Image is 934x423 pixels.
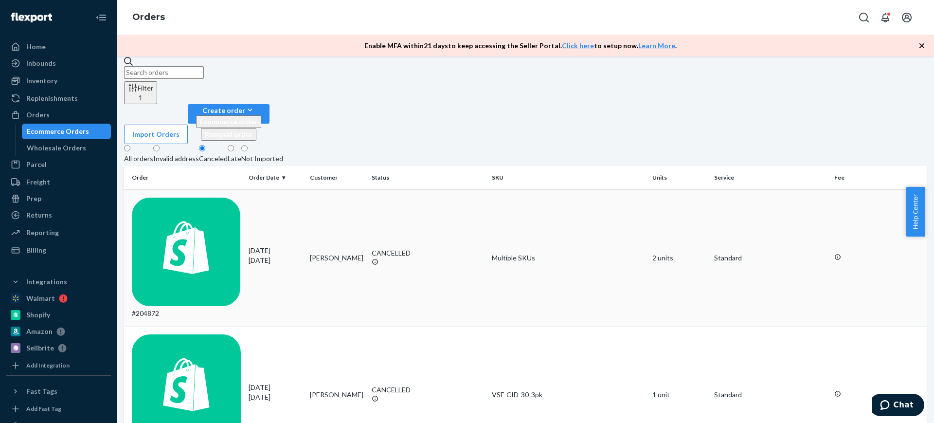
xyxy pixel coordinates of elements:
[26,42,46,52] div: Home
[306,189,368,327] td: [PERSON_NAME]
[488,189,648,327] td: Multiple SKUs
[124,145,130,151] input: All orders
[6,207,111,223] a: Returns
[6,242,111,258] a: Billing
[11,13,52,22] img: Flexport logo
[200,117,257,126] span: Ecommerce order
[364,41,677,51] p: Enable MFA within 21 days to keep accessing the Seller Portal. to setup now. .
[310,173,364,182] div: Customer
[6,307,111,323] a: Shopify
[26,405,61,413] div: Add Fast Tag
[241,145,248,151] input: Not Imported
[26,386,57,396] div: Fast Tags
[6,324,111,339] a: Amazon
[372,385,485,395] div: CANCELLED
[872,394,924,418] iframe: Opens a widget where you can chat to one of our agents
[6,403,111,415] a: Add Fast Tag
[199,154,228,164] div: Canceled
[249,256,303,265] p: [DATE]
[241,154,283,164] div: Not Imported
[876,8,895,27] button: Open notifications
[897,8,916,27] button: Open account menu
[26,58,56,68] div: Inbounds
[27,143,86,153] div: Wholesale Orders
[492,390,645,400] div: VSF-CID-30-3pk
[6,360,111,371] a: Add Integration
[26,160,47,169] div: Parcel
[854,8,874,27] button: Open Search Box
[906,187,925,237] button: Help Center
[249,383,303,402] div: [DATE]
[6,39,111,55] a: Home
[6,225,111,240] a: Reporting
[196,115,261,128] button: Ecommerce order
[199,145,205,151] input: Canceled
[26,93,78,103] div: Replenishments
[6,73,111,89] a: Inventory
[26,343,54,353] div: Sellbrite
[6,107,111,123] a: Orders
[26,294,55,303] div: Walmart
[245,166,306,189] th: Order Date
[648,189,710,327] td: 2 units
[830,166,927,189] th: Fee
[249,392,303,402] p: [DATE]
[6,191,111,206] a: Prep
[132,12,165,22] a: Orders
[648,166,710,189] th: Units
[124,125,188,144] button: Import Orders
[124,66,204,79] input: Search orders
[26,210,52,220] div: Returns
[124,166,245,189] th: Order
[228,154,241,164] div: Late
[710,166,831,189] th: Service
[6,174,111,190] a: Freight
[26,310,50,320] div: Shopify
[128,83,153,103] div: Filter
[6,340,111,356] a: Sellbrite
[6,91,111,106] a: Replenishments
[125,3,173,32] ol: breadcrumbs
[153,154,199,164] div: Invalid address
[128,93,153,103] div: 1
[6,157,111,172] a: Parcel
[26,327,53,336] div: Amazon
[26,277,67,287] div: Integrations
[124,154,153,164] div: All orders
[91,8,111,27] button: Close Navigation
[22,124,111,139] a: Ecommerce Orders
[124,81,157,104] button: Filter
[26,177,50,187] div: Freight
[488,166,648,189] th: SKU
[132,198,241,319] div: #204872
[153,145,160,151] input: Invalid address
[196,105,261,115] div: Create order
[6,384,111,399] button: Fast Tags
[26,194,41,203] div: Prep
[372,248,485,258] div: CANCELLED
[714,390,827,400] p: Standard
[26,228,59,238] div: Reporting
[27,127,89,136] div: Ecommerce Orders
[26,110,50,120] div: Orders
[6,55,111,71] a: Inbounds
[714,253,827,263] p: Standard
[228,145,234,151] input: Late
[6,291,111,306] a: Walmart
[249,246,303,265] div: [DATE]
[188,104,269,124] button: Create orderEcommerce orderRemoval order
[368,166,488,189] th: Status
[26,76,57,86] div: Inventory
[205,130,252,138] span: Removal order
[22,140,111,156] a: Wholesale Orders
[638,41,675,50] a: Learn More
[26,361,70,369] div: Add Integration
[6,274,111,290] button: Integrations
[562,41,594,50] a: Click here
[201,128,256,141] button: Removal order
[26,245,46,255] div: Billing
